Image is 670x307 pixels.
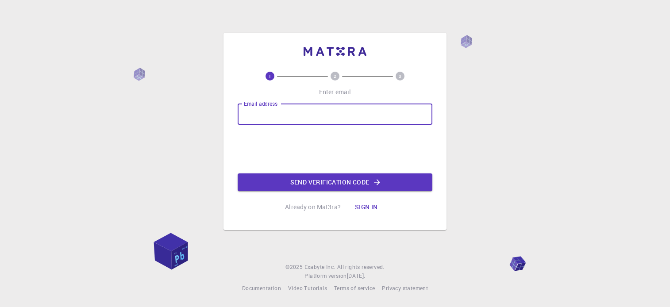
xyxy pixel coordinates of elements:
text: 2 [334,73,336,79]
a: Video Tutorials [288,284,327,293]
span: Terms of service [334,284,375,292]
text: 3 [399,73,401,79]
button: Send verification code [238,173,432,191]
button: Sign in [348,198,385,216]
span: Documentation [242,284,281,292]
a: Documentation [242,284,281,293]
p: Already on Mat3ra? [285,203,341,211]
span: Video Tutorials [288,284,327,292]
span: [DATE] . [347,272,366,279]
a: Exabyte Inc. [304,263,335,272]
label: Email address [244,100,277,107]
a: Privacy statement [382,284,428,293]
text: 1 [269,73,271,79]
a: Terms of service [334,284,375,293]
span: All rights reserved. [337,263,385,272]
span: Exabyte Inc. [304,263,335,270]
span: Platform version [304,272,347,280]
a: [DATE]. [347,272,366,280]
span: Privacy statement [382,284,428,292]
p: Enter email [319,88,351,96]
span: © 2025 [285,263,304,272]
iframe: reCAPTCHA [268,132,402,166]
